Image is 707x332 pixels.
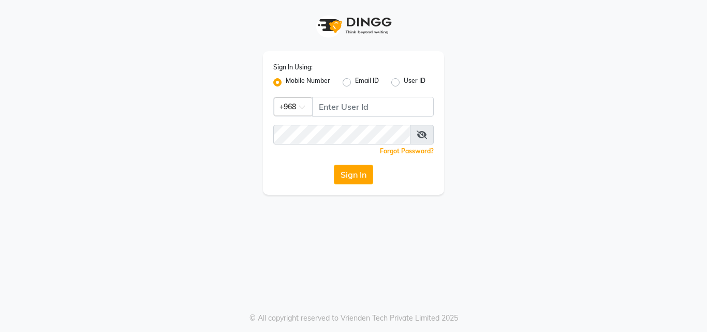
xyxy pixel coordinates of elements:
[312,97,434,117] input: Username
[380,147,434,155] a: Forgot Password?
[273,63,313,72] label: Sign In Using:
[312,10,395,41] img: logo1.svg
[355,76,379,89] label: Email ID
[404,76,425,89] label: User ID
[334,165,373,184] button: Sign In
[273,125,410,145] input: Username
[286,76,330,89] label: Mobile Number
